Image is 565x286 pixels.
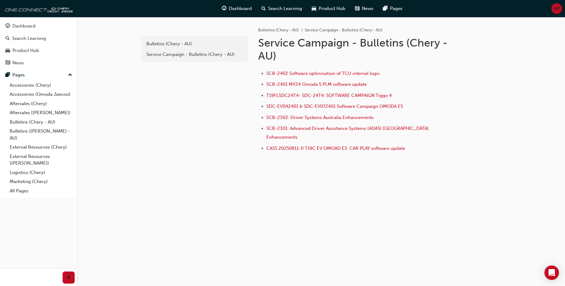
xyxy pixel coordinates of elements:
div: Service Campaign - Bulletins (Chery - AU) [146,51,243,58]
button: Pages [2,69,75,81]
a: Aftersales ([PERSON_NAME]) [7,108,75,117]
span: up-icon [68,71,72,79]
a: SCB-2301: Advanced Driver Assistance Systems (ADAS) [GEOGRAPHIC_DATA] Enhancements [266,126,430,140]
a: All Pages [7,186,75,196]
h1: Service Campaign - Bulletins (Chery - AU) [258,36,456,63]
a: guage-iconDashboard [217,2,257,15]
span: search-icon [5,36,10,41]
span: news-icon [355,5,359,12]
span: Product Hub [319,5,345,12]
button: AP [551,3,562,14]
a: Bulletins (Chery - AU) [258,27,299,33]
span: Dashboard [229,5,252,12]
span: car-icon [5,48,10,53]
span: News [362,5,373,12]
a: Bulletins (Chery - AU) [143,39,246,49]
a: External Resources (Chery) [7,143,75,152]
a: search-iconSearch Learning [257,2,307,15]
a: SCB-2401 MY24 Omoda 5 PLM software update [266,82,367,87]
span: Pages [390,5,402,12]
span: pages-icon [383,5,388,12]
a: car-iconProduct Hub [307,2,350,15]
span: Search Learning [268,5,302,12]
img: oneconnect [3,2,73,14]
span: pages-icon [5,72,10,78]
span: AP [554,5,560,12]
span: guage-icon [5,24,10,29]
a: SDC-EV042401 & SDC-EV072401 Software Campaign OMODA E5 [266,104,403,109]
span: news-icon [5,60,10,66]
span: car-icon [312,5,316,12]
div: Search Learning [12,35,46,42]
a: Dashboard [2,21,75,32]
div: Product Hub [12,47,39,54]
div: Open Intercom Messenger [544,265,559,280]
a: Aftersales (Chery) [7,99,75,108]
a: Product Hub [2,45,75,56]
a: Service Campaign - Bulletins (Chery - AU) [143,49,246,60]
div: Dashboard [12,23,35,30]
span: guage-icon [222,5,226,12]
span: search-icon [261,5,266,12]
a: Bulletins ([PERSON_NAME] - AU) [7,127,75,143]
a: Accessories (Chery) [7,81,75,90]
a: T19FLSDC24T4- SDC-24T4: SOFTWARE CAMPAIGN Tiggo 4 [266,93,392,98]
a: CASS 20250811-0 T19C EV OMOAD E5 CAR PLAY software update [266,146,405,151]
a: SCB-2402 Software optimisation of TCU internal logic [266,71,380,76]
a: News [2,57,75,69]
span: prev-icon [67,274,71,281]
a: pages-iconPages [378,2,407,15]
a: Marketing (Chery) [7,177,75,186]
div: Pages [12,72,25,79]
a: Search Learning [2,33,75,44]
button: DashboardSearch LearningProduct HubNews [2,19,75,69]
div: Bulletins (Chery - AU) [146,40,243,47]
li: Service Campaign - Bulletins (Chery - AU) [305,27,382,34]
a: Logistics (Chery) [7,168,75,177]
a: External Resources ([PERSON_NAME]) [7,152,75,168]
a: Bulletins (Chery - AU) [7,117,75,127]
div: News [12,59,24,66]
a: Accessories (Omoda Jaecoo) [7,90,75,99]
a: news-iconNews [350,2,378,15]
a: SCB-2302: Driver Systems Australia Enhancements [266,115,374,120]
